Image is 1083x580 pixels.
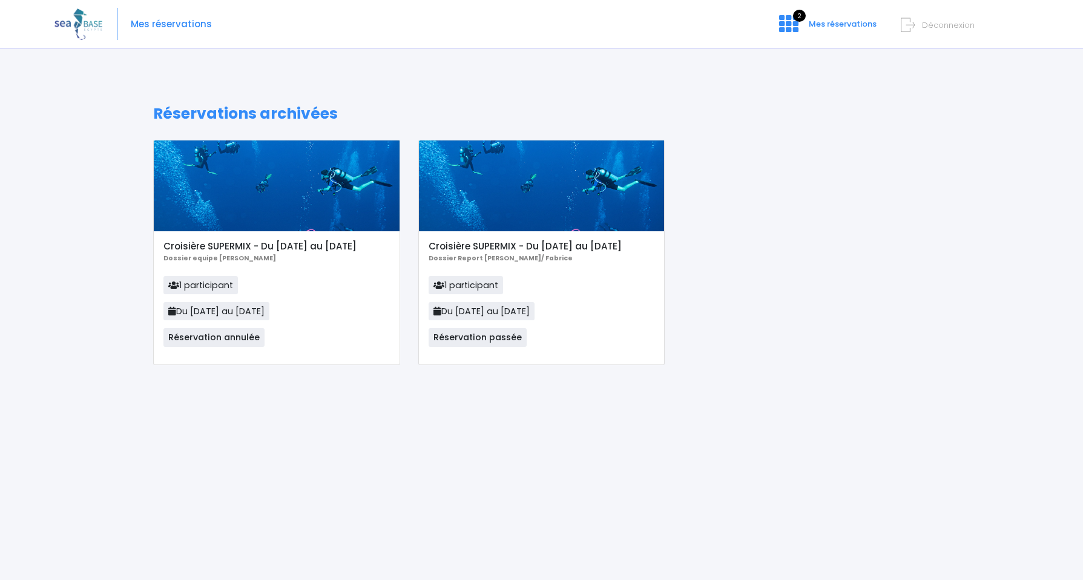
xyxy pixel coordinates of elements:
h5: Croisière SUPERMIX - Du [DATE] au [DATE] [429,241,654,252]
h1: Réservations archivées [153,105,930,123]
span: Du [DATE] au [DATE] [163,302,269,320]
span: Du [DATE] au [DATE] [429,302,535,320]
span: Mes réservations [809,18,877,30]
h5: Croisière SUPERMIX - Du [DATE] au [DATE] [163,241,389,252]
span: 1 participant [429,276,503,294]
span: Réservation passée [429,328,527,346]
b: Dossier equipe [PERSON_NAME] [163,254,276,263]
span: 2 [793,10,806,22]
span: Déconnexion [922,19,975,31]
span: Réservation annulée [163,328,265,346]
a: 2 Mes réservations [769,22,884,34]
b: Dossier Report [PERSON_NAME]/ Fabrice [429,254,573,263]
span: 1 participant [163,276,238,294]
